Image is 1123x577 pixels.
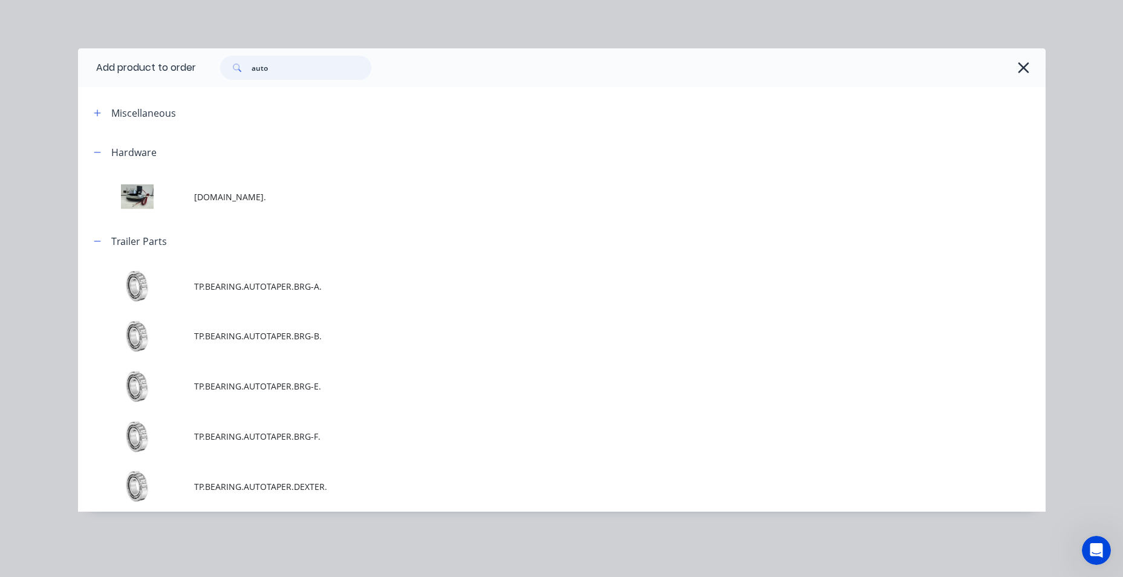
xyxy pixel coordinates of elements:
span: TP.BEARING.AUTOTAPER.BRG-F. [194,430,875,443]
div: Add product to order [78,48,196,87]
div: Hardware [111,145,157,160]
div: Miscellaneous [111,106,176,120]
div: Trailer Parts [111,234,167,249]
span: TP.BEARING.AUTOTAPER.BRG-B. [194,330,875,342]
input: Search... [252,56,371,80]
span: [DOMAIN_NAME]. [194,191,875,203]
iframe: Intercom live chat [1082,536,1111,565]
span: TP.BEARING.AUTOTAPER.BRG-E. [194,380,875,393]
span: TP.BEARING.AUTOTAPER.DEXTER. [194,480,875,493]
span: TP.BEARING.AUTOTAPER.BRG-A. [194,280,875,293]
